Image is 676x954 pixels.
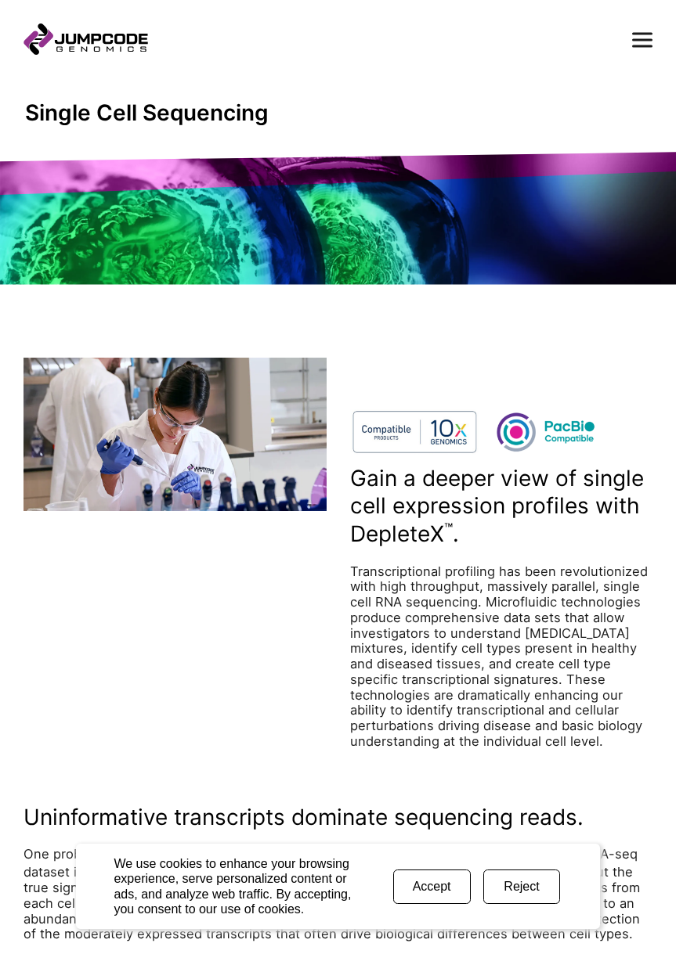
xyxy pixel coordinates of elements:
span: Accept [413,880,451,893]
span: Reject [504,880,539,893]
span: One problem faced by single cell RNA-seq methods is that greater than 90% of single cell RNA-seq ... [23,846,638,880]
span: Gain a deeper view of single cell expression profiles with DepleteX [350,465,644,547]
span: We use cookies to enhance your browsing experience, serve personalized content or ads, and analyz... [114,857,351,916]
span: ™ [444,520,453,537]
span: Single Cell Sequencing [25,99,269,126]
span: . [453,521,459,548]
span: Uninformative transcripts dominate sequencing reads. [23,804,584,830]
button: Accept [393,869,471,904]
span: Transcriptional profiling has been revolutionized with high throughput, massively parallel, singl... [350,563,648,749]
button: Reject [483,869,561,904]
span: . While computational algorithms have evolved to parse out the true signal, commonly available mi... [23,864,640,941]
img: Technician injecting fluid into a testube [23,358,327,511]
